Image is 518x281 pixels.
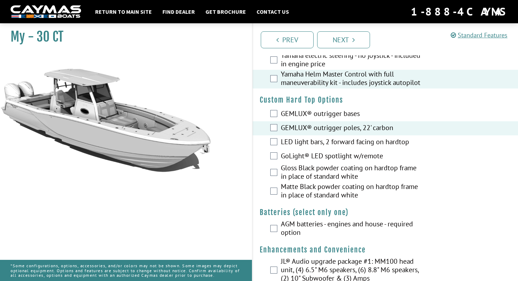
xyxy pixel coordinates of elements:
[202,7,249,16] a: Get Brochure
[281,109,423,120] label: GEMLUX® outrigger bases
[281,164,423,182] label: Gloss Black powder coating on hardtop frame in place of standard white
[260,245,511,254] h4: Enhancements and Convenience
[259,30,518,48] ul: Pagination
[411,4,507,19] div: 1-888-4CAYMAS
[260,96,511,104] h4: Custom Hard Top Options
[281,220,423,238] label: AGM batteries - engines and house - required option
[281,182,423,201] label: Matte Black powder coating on hardtop frame in place of standard white
[281,152,423,162] label: GoLight® LED spotlight w/remote
[92,7,155,16] a: Return to main site
[281,70,423,88] label: Yamaha Helm Master Control with full maneuverability kit - includes joystick autopilot
[253,7,292,16] a: Contact Us
[11,5,81,18] img: white-logo-c9c8dbefe5ff5ceceb0f0178aa75bf4bb51f6bca0971e226c86eb53dfe498488.png
[260,208,511,217] h4: Batteries (select only one)
[261,31,314,48] a: Prev
[281,51,423,70] label: Yamaha electric steering - no joystick - included in engine price
[451,31,507,39] a: Standard Features
[159,7,198,16] a: Find Dealer
[317,31,370,48] a: Next
[11,29,234,45] h1: My - 30 CT
[281,138,423,148] label: LED light bars, 2 forward facing on hardtop
[281,123,423,134] label: GEMLUX® outrigger poles, 22' carbon
[11,260,241,281] p: *Some configurations, options, accessories, and/or colors may not be shown. Some images may depic...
